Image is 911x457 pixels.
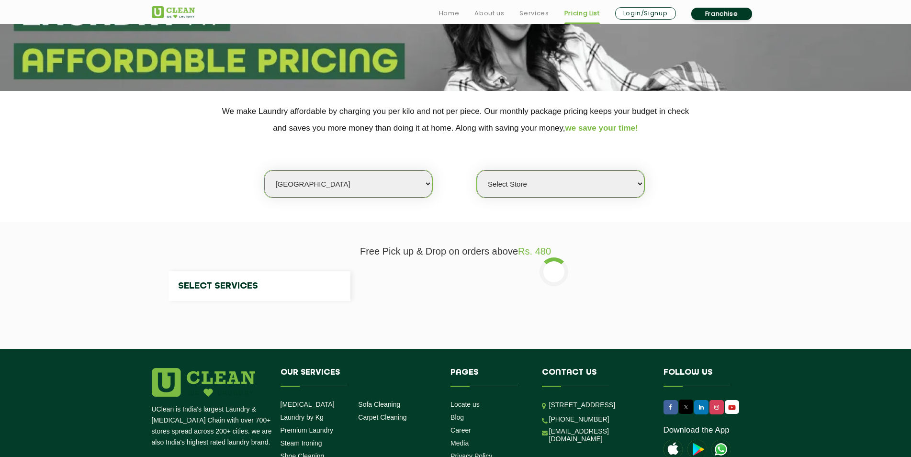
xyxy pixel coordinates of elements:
[281,368,437,386] h4: Our Services
[281,413,324,421] a: Laundry by Kg
[358,401,400,408] a: Sofa Cleaning
[281,401,335,408] a: [MEDICAL_DATA]
[152,246,760,257] p: Free Pick up & Drop on orders above
[565,123,638,133] span: we save your time!
[152,404,273,448] p: UClean is India's largest Laundry & [MEDICAL_DATA] Chain with over 700+ stores spread across 200+...
[169,271,350,301] h4: Select Services
[564,8,600,19] a: Pricing List
[615,7,676,20] a: Login/Signup
[439,8,460,19] a: Home
[450,439,469,447] a: Media
[519,8,549,19] a: Services
[726,402,738,412] img: UClean Laundry and Dry Cleaning
[152,6,195,18] img: UClean Laundry and Dry Cleaning
[450,368,528,386] h4: Pages
[664,425,730,435] a: Download the App
[358,413,406,421] a: Carpet Cleaning
[542,368,649,386] h4: Contact us
[549,427,649,443] a: [EMAIL_ADDRESS][DOMAIN_NAME]
[281,426,334,434] a: Premium Laundry
[664,368,748,386] h4: Follow us
[518,246,551,256] span: Rs. 480
[549,415,609,423] a: [PHONE_NUMBER]
[549,400,649,411] p: [STREET_ADDRESS]
[281,439,322,447] a: Steam Ironing
[152,368,255,397] img: logo.png
[152,103,760,136] p: We make Laundry affordable by charging you per kilo and not per piece. Our monthly package pricin...
[450,426,471,434] a: Career
[450,413,464,421] a: Blog
[474,8,504,19] a: About us
[691,8,752,20] a: Franchise
[450,401,480,408] a: Locate us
